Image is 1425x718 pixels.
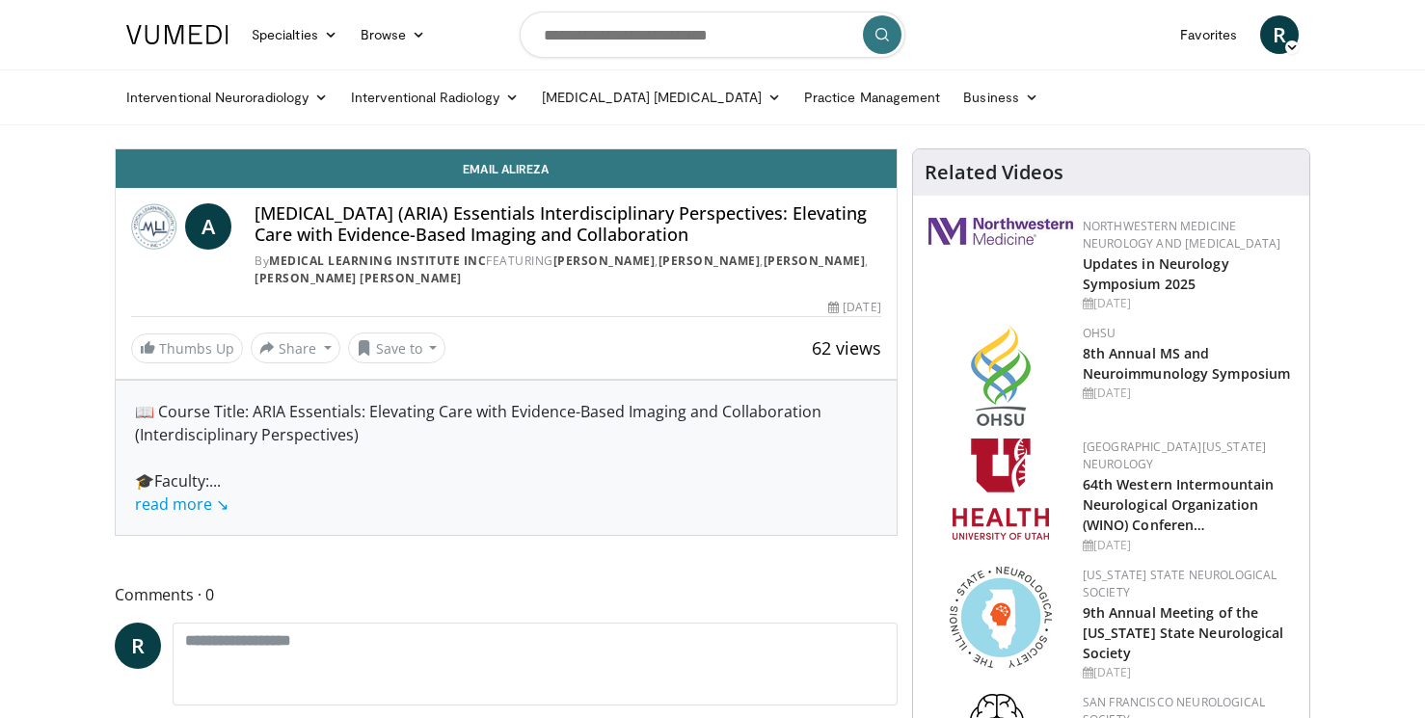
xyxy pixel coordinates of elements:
img: VuMedi Logo [126,25,229,44]
img: Medical Learning Institute Inc [131,203,177,250]
a: Specialties [240,15,349,54]
img: 71a8b48c-8850-4916-bbdd-e2f3ccf11ef9.png.150x105_q85_autocrop_double_scale_upscale_version-0.2.png [950,567,1052,668]
a: [PERSON_NAME] [659,253,761,269]
div: [DATE] [1083,295,1294,312]
a: 8th Annual MS and Neuroimmunology Symposium [1083,344,1291,383]
a: R [115,623,161,669]
div: 📖 Course Title: ARIA Essentials: Elevating Care with Evidence-Based Imaging and Collaboration (In... [135,400,877,516]
div: [DATE] [1083,664,1294,681]
a: Practice Management [793,78,952,117]
img: f6362829-b0a3-407d-a044-59546adfd345.png.150x105_q85_autocrop_double_scale_upscale_version-0.2.png [953,439,1049,540]
a: A [185,203,231,250]
a: Favorites [1169,15,1249,54]
img: 2a462fb6-9365-492a-ac79-3166a6f924d8.png.150x105_q85_autocrop_double_scale_upscale_version-0.2.jpg [928,218,1073,245]
a: [PERSON_NAME] [764,253,866,269]
a: OHSU [1083,325,1116,341]
a: 64th Western Intermountain Neurological Organization (WINO) Conferen… [1083,475,1275,534]
a: R [1260,15,1299,54]
span: ... [135,470,229,515]
a: read more ↘ [135,493,229,515]
a: Browse [349,15,438,54]
a: Interventional Neuroradiology [115,78,339,117]
input: Search topics, interventions [520,12,905,58]
a: Email Alireza [116,149,897,188]
div: [DATE] [1083,537,1294,554]
a: Business [952,78,1050,117]
button: Save to [348,332,446,363]
a: Thumbs Up [131,333,243,363]
a: [GEOGRAPHIC_DATA][US_STATE] Neurology [1083,439,1267,472]
a: Interventional Radiology [339,78,530,117]
a: Medical Learning Institute Inc [269,253,486,269]
a: [MEDICAL_DATA] [MEDICAL_DATA] [530,78,793,117]
a: [PERSON_NAME] [553,253,656,269]
a: Northwestern Medicine Neurology and [MEDICAL_DATA] [1083,218,1281,252]
a: Updates in Neurology Symposium 2025 [1083,254,1229,293]
h4: Related Videos [925,161,1063,184]
span: 62 views [812,336,881,359]
a: [PERSON_NAME] [PERSON_NAME] [255,270,462,286]
a: [US_STATE] State Neurological Society [1083,567,1277,600]
button: Share [251,332,340,363]
img: da959c7f-65a6-4fcf-a939-c8c702e0a770.png.150x105_q85_autocrop_double_scale_upscale_version-0.2.png [971,325,1031,426]
h4: [MEDICAL_DATA] (ARIA) Essentials Interdisciplinary Perspectives: Elevating Care with Evidence-Bas... [255,203,880,245]
a: 9th Annual Meeting of the [US_STATE] State Neurological Society [1083,603,1284,662]
div: By FEATURING , , , [255,253,880,287]
div: [DATE] [828,299,880,316]
span: Comments 0 [115,582,898,607]
div: [DATE] [1083,385,1294,402]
